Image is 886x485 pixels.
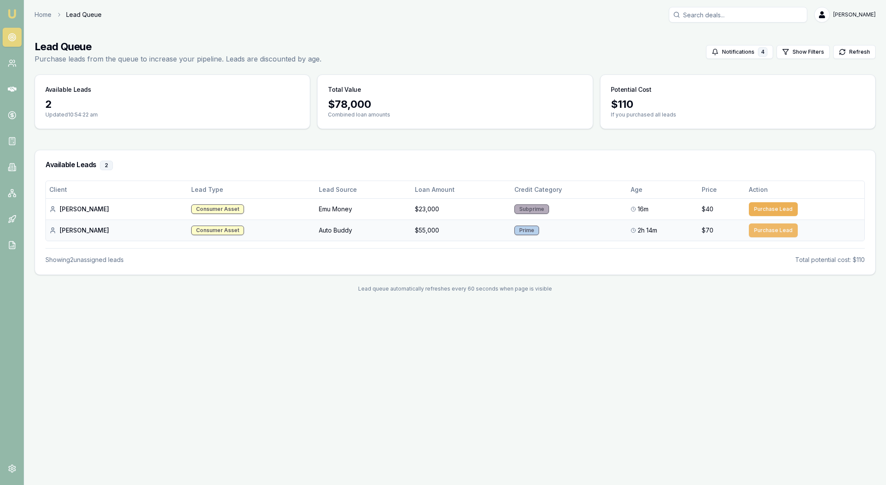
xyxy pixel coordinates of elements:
h3: Total Value [328,85,361,94]
th: Age [627,181,698,198]
button: Notifications4 [706,45,773,59]
td: $55,000 [411,220,511,241]
button: Refresh [833,45,876,59]
button: Purchase Lead [749,223,798,237]
div: $ 78,000 [328,97,582,111]
span: [PERSON_NAME] [833,11,876,18]
th: Price [698,181,745,198]
span: $40 [702,205,713,213]
div: Consumer Asset [191,204,244,214]
th: Loan Amount [411,181,511,198]
span: 2h 14m [638,226,657,235]
td: $23,000 [411,198,511,220]
div: [PERSON_NAME] [49,226,184,235]
span: $70 [702,226,713,235]
div: Subprime [514,204,549,214]
div: Prime [514,226,539,235]
p: Combined loan amounts [328,111,582,118]
button: Show Filters [777,45,830,59]
th: Action [745,181,864,198]
span: Lead Queue [66,10,102,19]
th: Credit Category [511,181,627,198]
span: 16m [638,205,648,213]
nav: breadcrumb [35,10,102,19]
img: emu-icon-u.png [7,9,17,19]
input: Search deals [669,7,807,23]
p: Updated 10:54:22 am [45,111,299,118]
button: Purchase Lead [749,202,798,216]
div: Lead queue automatically refreshes every 60 seconds when page is visible [35,285,876,292]
div: Total potential cost: $110 [795,255,865,264]
div: Consumer Asset [191,226,244,235]
td: Auto Buddy [315,220,411,241]
h3: Potential Cost [611,85,652,94]
p: If you purchased all leads [611,111,865,118]
h3: Available Leads [45,161,865,170]
th: Client [46,181,188,198]
div: $ 110 [611,97,865,111]
p: Purchase leads from the queue to increase your pipeline. Leads are discounted by age. [35,54,321,64]
h3: Available Leads [45,85,91,94]
th: Lead Type [188,181,315,198]
div: 4 [758,47,767,57]
div: Showing 2 unassigned lead s [45,255,124,264]
div: 2 [45,97,299,111]
th: Lead Source [315,181,411,198]
a: Home [35,10,51,19]
div: [PERSON_NAME] [49,205,184,213]
div: 2 [100,161,113,170]
h1: Lead Queue [35,40,321,54]
td: Emu Money [315,198,411,220]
